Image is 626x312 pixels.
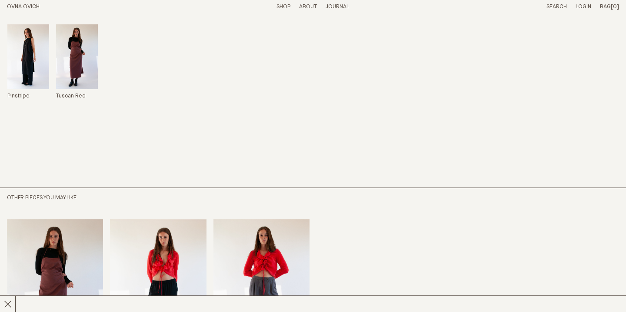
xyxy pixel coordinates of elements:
a: Apron Dress [7,24,49,100]
summary: About [299,3,317,11]
span: Bag [600,4,611,10]
img: Apron Dress [7,24,49,89]
a: Journal [326,4,349,10]
span: [0] [611,4,619,10]
a: Shop [276,4,290,10]
a: Home [7,4,40,10]
img: Apron Dress [56,24,98,89]
h4: Tuscan Red [56,93,86,100]
a: Search [546,4,567,10]
a: Apron Dress [56,24,98,100]
h4: Pinstripe [7,93,30,100]
h2: OTHER PIECES YOU MAY LIKE [7,195,310,202]
a: Login [576,4,591,10]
